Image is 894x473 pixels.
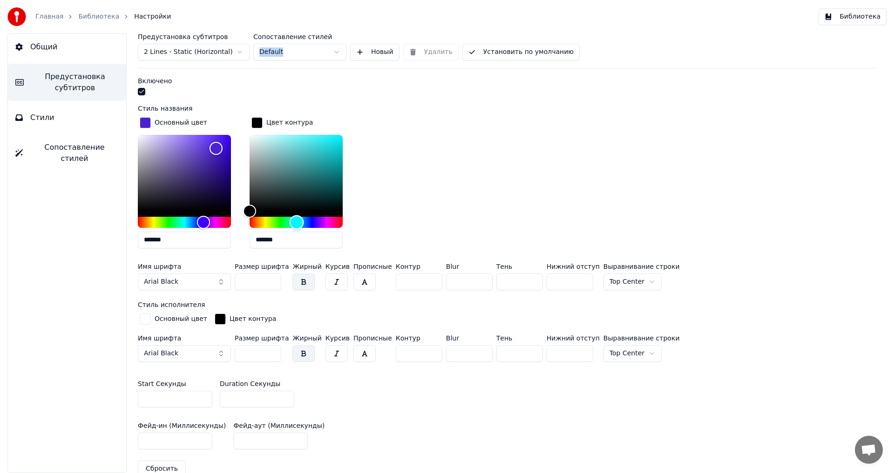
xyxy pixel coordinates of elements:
button: Основный цвет [138,115,209,130]
label: Фейд-ин (Миллисекунды) [138,422,226,429]
label: Контур [396,335,442,341]
label: Прописные [353,263,392,270]
label: Стиль названия [138,105,192,112]
button: Сопоставление стилей [8,134,126,172]
div: Color [138,135,231,211]
span: Настройки [134,12,171,21]
span: Предустановка субтитров [31,71,119,93]
label: Фейд-аут (Миллисекунды) [233,422,325,429]
label: Duration Секунды [220,380,280,387]
label: Выравнивание строки [603,335,680,341]
label: Нижний отступ [547,335,600,341]
label: Прописные [353,335,392,341]
div: Основный цвет [155,118,207,127]
div: Color [250,135,343,211]
label: Start Секунды [138,380,186,387]
label: Стиль исполнителя [138,301,205,308]
label: Нижний отступ [547,263,600,270]
label: Контур [396,263,442,270]
button: Цвет контура [250,115,315,130]
span: Arial Black [144,349,178,358]
span: Общий [30,41,57,53]
label: Включено [138,78,172,84]
a: Открытый чат [855,436,883,464]
label: Размер шрифта [235,335,289,341]
button: Установить по умолчанию [462,44,580,60]
button: Основный цвет [138,312,209,326]
label: Курсив [325,263,350,270]
button: Общий [8,34,126,60]
a: Библиотека [78,12,119,21]
div: Hue [250,217,343,228]
button: Новый [350,44,400,60]
span: Стили [30,112,54,123]
button: Цвет контура [213,312,278,326]
label: Имя шрифта [138,263,231,270]
label: Жирный [292,263,321,270]
label: Blur [446,263,493,270]
label: Blur [446,335,493,341]
button: Библиотека [819,8,887,25]
span: Arial Black [144,277,178,286]
label: Выравнивание строки [603,263,680,270]
label: Курсив [325,335,350,341]
span: Сопоставление стилей [30,142,119,164]
div: Цвет контура [266,118,313,127]
label: Тень [496,263,543,270]
button: Стили [8,105,126,131]
label: Предустановка субтитров [138,33,250,40]
label: Имя шрифта [138,335,231,341]
a: Главная [35,12,63,21]
div: Основный цвет [155,314,207,324]
button: Предустановка субтитров [8,64,126,101]
nav: breadcrumb [35,12,171,21]
div: Цвет контура [230,314,276,324]
div: Hue [138,217,231,228]
label: Сопоставление стилей [253,33,346,40]
label: Тень [496,335,543,341]
img: youka [7,7,26,26]
label: Размер шрифта [235,263,289,270]
label: Жирный [292,335,321,341]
